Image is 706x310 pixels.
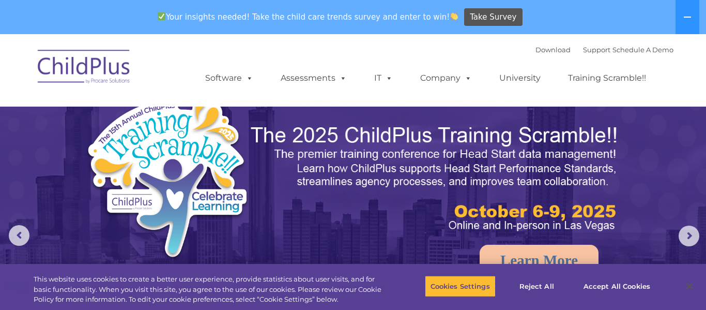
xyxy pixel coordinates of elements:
div: This website uses cookies to create a better user experience, provide statistics about user visit... [34,274,388,305]
span: Phone number [144,111,188,119]
span: Last name [144,68,175,76]
span: Your insights needed! Take the child care trends survey and enter to win! [153,7,463,27]
button: Accept All Cookies [578,275,656,297]
a: Take Survey [464,8,523,26]
span: Take Survey [470,8,516,26]
a: Learn More [480,245,598,276]
font: | [535,46,673,54]
a: Schedule A Demo [612,46,673,54]
a: Software [195,68,264,88]
img: ChildPlus by Procare Solutions [33,42,136,94]
button: Close [678,275,701,298]
img: 👏 [450,12,458,20]
a: Training Scramble!! [558,68,656,88]
img: ✅ [158,12,165,20]
a: Support [583,46,610,54]
a: IT [364,68,403,88]
a: University [489,68,551,88]
a: Company [410,68,482,88]
a: Download [535,46,571,54]
a: Assessments [270,68,357,88]
button: Cookies Settings [425,275,496,297]
button: Reject All [504,275,569,297]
